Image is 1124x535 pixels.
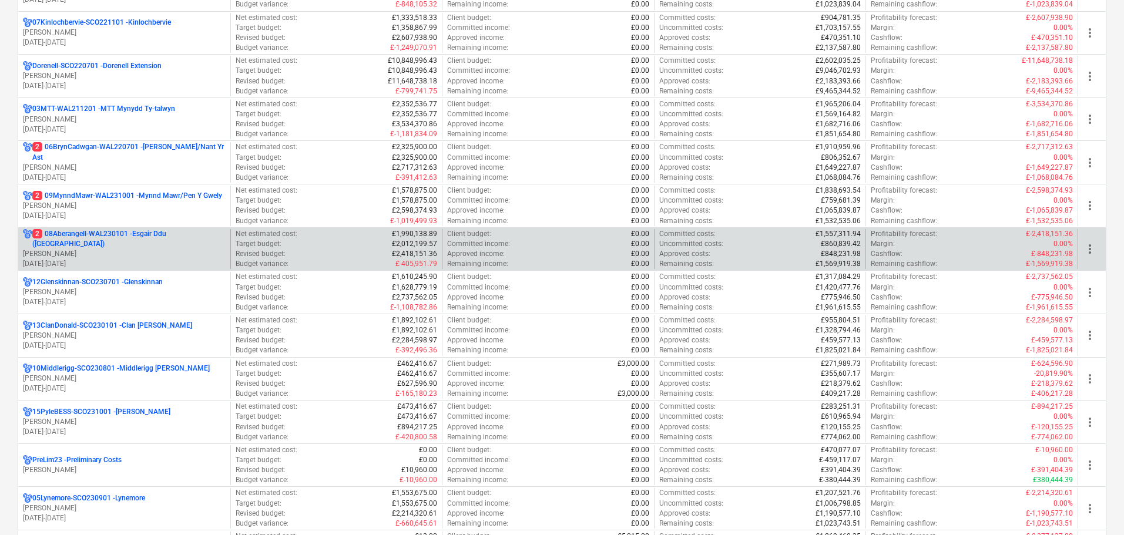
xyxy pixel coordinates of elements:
p: £1,358,867.99 [392,23,437,33]
p: Remaining costs : [659,216,714,226]
p: Approved costs : [659,163,710,173]
p: Revised budget : [236,249,286,259]
p: £1,532,535.06 [816,216,861,226]
p: Revised budget : [236,292,286,302]
p: £0.00 [631,229,649,239]
p: Remaining income : [447,129,508,139]
p: Net estimated cost : [236,142,297,152]
span: more_vert [1083,328,1097,342]
p: Uncommitted costs : [659,66,723,76]
p: £0.00 [631,76,649,86]
div: Project has multi currencies enabled [23,18,32,28]
p: Remaining income : [447,216,508,226]
p: £759,681.39 [821,196,861,206]
p: Target budget : [236,66,281,76]
p: Committed costs : [659,56,716,66]
div: 13ClanDonald-SCO230101 -Clan [PERSON_NAME][PERSON_NAME][DATE]-[DATE] [23,321,226,351]
div: 206BrynCadwgan-WAL220701 -[PERSON_NAME]/Nant Yr Ast[PERSON_NAME][DATE]-[DATE] [23,142,226,183]
p: £860,839.42 [821,239,861,249]
div: 03MTT-WAL211201 -MTT Mynydd Ty-talwyn[PERSON_NAME][DATE]-[DATE] [23,104,226,134]
p: Approved income : [447,76,505,86]
p: £1,610,245.90 [392,272,437,282]
p: Approved costs : [659,76,710,86]
p: Cashflow : [871,206,902,216]
p: [PERSON_NAME] [23,201,226,211]
p: £1,851,654.80 [816,129,861,139]
p: [PERSON_NAME] [23,465,226,475]
p: Budget variance : [236,86,288,96]
p: Target budget : [236,196,281,206]
p: Target budget : [236,282,281,292]
p: [PERSON_NAME] [23,287,226,297]
p: £0.00 [631,216,649,226]
div: Project has multi currencies enabled [23,364,32,374]
p: £2,325,900.00 [392,153,437,163]
span: 2 [32,191,42,200]
p: Client budget : [447,13,491,23]
span: 2 [32,142,42,152]
p: £2,598,374.93 [392,206,437,216]
p: Approved costs : [659,249,710,259]
p: Net estimated cost : [236,56,297,66]
p: Profitability forecast : [871,142,937,152]
p: Net estimated cost : [236,99,297,109]
span: more_vert [1083,458,1097,472]
p: Budget variance : [236,259,288,269]
p: Target budget : [236,23,281,33]
div: Project has multi currencies enabled [23,61,32,71]
iframe: Chat Widget [1065,479,1124,535]
p: Remaining cashflow : [871,259,937,269]
p: [DATE] - [DATE] [23,341,226,351]
p: £0.00 [631,33,649,43]
p: £0.00 [631,99,649,109]
p: £-2,418,151.36 [1026,229,1073,239]
p: £904,781.35 [821,13,861,23]
p: Target budget : [236,109,281,119]
p: £1,557,311.94 [816,229,861,239]
p: Remaining income : [447,259,508,269]
div: Project has multi currencies enabled [23,455,32,465]
p: Revised budget : [236,119,286,129]
p: £-1,019,499.93 [390,216,437,226]
p: £0.00 [631,186,649,196]
p: 13ClanDonald-SCO230101 - Clan [PERSON_NAME] [32,321,192,331]
p: [PERSON_NAME] [23,417,226,427]
p: £9,465,344.52 [816,86,861,96]
p: 06BrynCadwgan-WAL220701 - [PERSON_NAME]/Nant Yr Ast [32,142,226,162]
p: £-1,108,782.86 [390,302,437,312]
p: £-2,717,312.63 [1026,142,1073,152]
p: [DATE] - [DATE] [23,38,226,48]
span: 2 [32,229,42,238]
p: Client budget : [447,56,491,66]
p: Revised budget : [236,163,286,173]
p: £806,352.67 [821,153,861,163]
div: Project has multi currencies enabled [23,229,32,249]
p: [DATE] - [DATE] [23,297,226,307]
p: £1,910,959.96 [816,142,861,152]
p: Committed income : [447,196,510,206]
p: £2,717,312.63 [392,163,437,173]
p: £2,418,151.36 [392,249,437,259]
p: 0.00% [1053,153,1073,163]
div: Project has multi currencies enabled [23,191,32,201]
p: £2,137,587.80 [816,43,861,53]
p: Uncommitted costs : [659,239,723,249]
p: £0.00 [631,66,649,76]
p: £0.00 [631,129,649,139]
p: 0.00% [1053,282,1073,292]
p: Committed costs : [659,229,716,239]
p: £-1,649,227.87 [1026,163,1073,173]
p: £0.00 [631,249,649,259]
p: £2,352,536.77 [392,109,437,119]
div: PreLim23 -Preliminary Costs[PERSON_NAME] [23,455,226,475]
p: £-1,682,716.06 [1026,119,1073,129]
p: Cashflow : [871,33,902,43]
div: 209MynndMawr-WAL231001 -Mynnd Mawr/Pen Y Gwely[PERSON_NAME][DATE]-[DATE] [23,191,226,221]
p: [DATE] - [DATE] [23,81,226,91]
p: £0.00 [631,56,649,66]
p: Client budget : [447,272,491,282]
p: Remaining costs : [659,86,714,96]
p: Uncommitted costs : [659,109,723,119]
p: Approved income : [447,206,505,216]
div: Dorenell-SCO220701 -Dorenell Extension[PERSON_NAME][DATE]-[DATE] [23,61,226,91]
